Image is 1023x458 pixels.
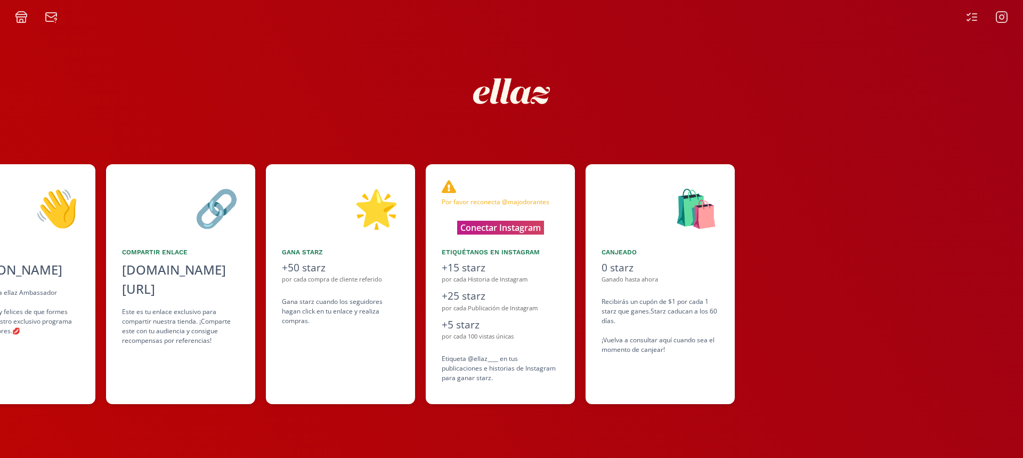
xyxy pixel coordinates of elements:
[602,297,719,355] div: Recibirás un cupón de $1 por cada 1 starz que ganes. Starz caducan a los 60 días. ¡Vuelva a consu...
[442,332,559,341] div: por cada 100 vistas únicas
[442,260,559,276] div: +15 starz
[442,247,559,257] div: Etiquétanos en Instagram
[282,275,399,284] div: por cada compra de cliente referido
[122,180,239,235] div: 🔗
[602,275,719,284] div: Ganado hasta ahora
[442,354,559,383] div: Etiqueta @ellaz____ en tus publicaciones e historias de Instagram para ganar starz.
[122,307,239,345] div: Este es tu enlace exclusivo para compartir nuestra tienda. ¡Comparte este con tu audiencia y cons...
[122,247,239,257] div: Compartir Enlace
[602,180,719,235] div: 🛍️
[464,43,559,139] img: nKmKAABZpYV7
[282,247,399,257] div: Gana starz
[602,260,719,276] div: 0 starz
[442,317,559,333] div: +5 starz
[602,247,719,257] div: Canjeado
[442,188,549,206] span: Por favor reconecta @majodorantes
[442,275,559,284] div: por cada Historia de Instagram
[282,260,399,276] div: +50 starz
[442,288,559,304] div: +25 starz
[442,304,559,313] div: por cada Publicación de Instagram
[457,221,544,235] button: Conectar Instagram
[282,297,399,326] div: Gana starz cuando los seguidores hagan click en tu enlace y realiza compras .
[122,260,239,299] div: [DOMAIN_NAME][URL]
[282,180,399,235] div: 🌟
